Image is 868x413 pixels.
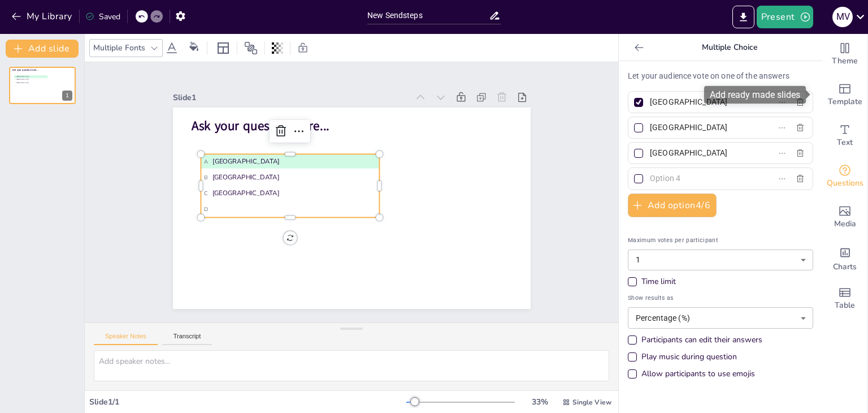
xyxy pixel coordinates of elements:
[822,75,867,115] div: Add ready made slides
[650,94,755,110] input: Option 1
[12,68,38,72] span: Ask your question here...
[628,334,762,346] div: Participants can edit their answers
[185,42,202,54] div: Background color
[203,188,376,197] span: [GEOGRAPHIC_DATA]
[704,86,806,104] div: Add ready made slides
[628,193,717,217] button: Add option4/6
[833,261,857,273] span: Charts
[9,67,76,104] div: 1
[650,119,755,136] input: Option 2
[641,351,737,363] div: Play music during question
[827,177,863,190] span: Questions
[832,55,858,67] span: Theme
[822,197,867,238] div: Add images, graphics, shapes or video
[828,96,862,108] span: Template
[732,6,754,28] button: Export to PowerPoint
[641,368,755,380] div: Allow participants to use emojis
[526,397,553,407] div: 33 %
[822,115,867,156] div: Add text boxes
[648,34,811,61] p: Multiple Choice
[822,156,867,197] div: Get real-time input from your audience
[650,145,755,161] input: Option 3
[203,174,207,181] span: B
[628,249,813,270] div: 1
[628,368,755,380] div: Allow participants to use emojis
[641,276,676,287] div: Time limit
[203,173,376,181] span: [GEOGRAPHIC_DATA]
[628,235,813,245] span: Maximum votes per participant
[367,7,489,24] input: Insert title
[757,6,813,28] button: Present
[173,92,409,103] div: Slide 1
[203,157,376,165] span: [GEOGRAPHIC_DATA]
[94,333,158,345] button: Speaker Notes
[832,7,853,27] div: M v
[62,91,72,101] div: 1
[15,82,47,84] span: [GEOGRAPHIC_DATA]
[162,333,212,345] button: Transcript
[15,79,47,81] span: [GEOGRAPHIC_DATA]
[203,158,207,165] span: A
[822,238,867,278] div: Add charts and graphs
[822,278,867,319] div: Add a table
[628,293,813,303] span: Show results as
[641,334,762,346] div: Participants can edit their answers
[835,299,855,312] span: Table
[214,39,232,57] div: Layout
[837,136,853,149] span: Text
[6,40,79,58] button: Add slide
[192,117,329,135] span: Ask your question here...
[203,205,207,213] span: D
[834,218,856,230] span: Media
[15,76,47,78] span: [GEOGRAPHIC_DATA]
[628,276,813,287] div: Time limit
[244,41,258,55] span: Position
[89,397,406,407] div: Slide 1 / 1
[628,307,813,328] div: Percentage (%)
[8,7,77,25] button: My Library
[203,190,207,197] span: C
[832,6,853,28] button: M v
[85,11,120,22] div: Saved
[822,34,867,75] div: Change the overall theme
[650,170,755,187] input: Option 4
[628,70,813,82] p: Let your audience vote on one of the answers
[91,40,147,55] div: Multiple Fonts
[628,351,737,363] div: Play music during question
[572,398,611,407] span: Single View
